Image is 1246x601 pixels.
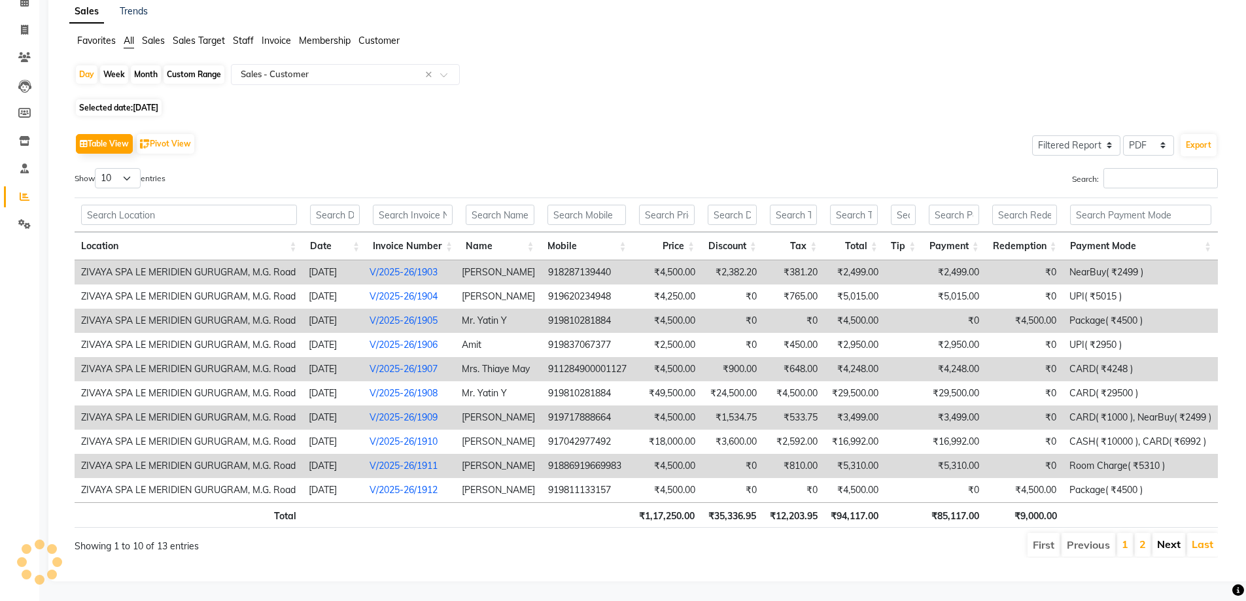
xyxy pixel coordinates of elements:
td: [PERSON_NAME] [455,478,542,502]
input: Search Mobile [547,205,627,225]
span: All [124,35,134,46]
th: ₹35,336.95 [701,502,763,528]
td: [DATE] [302,405,363,430]
a: V/2025-26/1909 [370,411,438,423]
td: ZIVAYA SPA LE MERIDIEN GURUGRAM, M.G. Road [75,454,302,478]
td: ₹2,592.00 [763,430,824,454]
td: Mrs. Thiaye May [455,357,542,381]
th: Tax: activate to sort column ascending [763,232,824,260]
td: ₹450.00 [763,333,824,357]
td: ZIVAYA SPA LE MERIDIEN GURUGRAM, M.G. Road [75,357,302,381]
td: ₹0 [763,478,824,502]
td: ₹1,534.75 [702,405,763,430]
span: Sales Target [173,35,225,46]
td: ₹0 [986,381,1063,405]
td: Package( ₹4500 ) [1063,309,1218,333]
a: V/2025-26/1904 [370,290,438,302]
td: ₹5,310.00 [824,454,885,478]
td: ₹3,499.00 [824,405,885,430]
td: [DATE] [302,478,363,502]
td: ₹0 [702,454,763,478]
td: ₹4,500.00 [763,381,824,405]
td: ₹29,500.00 [824,381,885,405]
a: V/2025-26/1903 [370,266,438,278]
a: 1 [1122,538,1128,551]
a: Trends [120,5,148,17]
select: Showentries [95,168,141,188]
th: Discount: activate to sort column ascending [701,232,763,260]
td: [DATE] [302,284,363,309]
td: ₹4,500.00 [633,405,702,430]
td: ₹4,500.00 [633,309,702,333]
span: Sales [142,35,165,46]
td: [PERSON_NAME] [455,454,542,478]
td: ₹4,500.00 [633,454,702,478]
div: Showing 1 to 10 of 13 entries [75,532,540,553]
td: 911284900001127 [542,357,633,381]
td: [DATE] [302,454,363,478]
td: ZIVAYA SPA LE MERIDIEN GURUGRAM, M.G. Road [75,405,302,430]
th: Date: activate to sort column ascending [303,232,367,260]
td: ZIVAYA SPA LE MERIDIEN GURUGRAM, M.G. Road [75,309,302,333]
input: Search Payment Mode [1070,205,1211,225]
td: [PERSON_NAME] [455,405,542,430]
div: Day [76,65,97,84]
td: ₹0 [702,284,763,309]
td: CARD( ₹4248 ) [1063,357,1218,381]
th: Total [75,502,303,528]
input: Search Tax [770,205,818,225]
button: Export [1181,134,1217,156]
span: Favorites [77,35,116,46]
td: ₹4,500.00 [633,478,702,502]
td: ₹2,499.00 [824,260,885,284]
th: Redemption: activate to sort column ascending [986,232,1064,260]
td: ₹4,500.00 [824,478,885,502]
td: ₹49,500.00 [633,381,702,405]
td: ₹3,499.00 [923,405,986,430]
td: CASH( ₹10000 ), CARD( ₹6992 ) [1063,430,1218,454]
a: Next [1157,538,1181,551]
td: Amit [455,333,542,357]
td: ZIVAYA SPA LE MERIDIEN GURUGRAM, M.G. Road [75,284,302,309]
td: ZIVAYA SPA LE MERIDIEN GURUGRAM, M.G. Road [75,333,302,357]
td: Mr. Yatin Y [455,381,542,405]
td: Package( ₹4500 ) [1063,478,1218,502]
td: ₹4,500.00 [824,309,885,333]
td: ₹0 [986,333,1063,357]
td: CARD( ₹1000 ), NearBuy( ₹2499 ) [1063,405,1218,430]
td: ₹5,015.00 [824,284,885,309]
td: ₹3,600.00 [702,430,763,454]
td: ₹0 [702,478,763,502]
td: ₹0 [986,430,1063,454]
td: ₹0 [986,405,1063,430]
td: ₹2,382.20 [702,260,763,284]
button: Table View [76,134,133,154]
td: ₹18,000.00 [633,430,702,454]
button: Pivot View [137,134,194,154]
th: Payment Mode: activate to sort column ascending [1064,232,1218,260]
td: 919811133157 [542,478,633,502]
span: Membership [299,35,351,46]
td: ₹0 [986,357,1063,381]
td: 919717888664 [542,405,633,430]
a: 2 [1139,538,1146,551]
td: Room Charge( ₹5310 ) [1063,454,1218,478]
td: ₹4,250.00 [633,284,702,309]
th: ₹1,17,250.00 [632,502,701,528]
th: Payment: activate to sort column ascending [922,232,986,260]
a: V/2025-26/1910 [370,436,438,447]
input: Search Name [466,205,534,225]
td: ₹5,310.00 [923,454,986,478]
th: Total: activate to sort column ascending [823,232,884,260]
td: NearBuy( ₹2499 ) [1063,260,1218,284]
td: ₹0 [702,309,763,333]
td: ₹2,499.00 [923,260,986,284]
td: [DATE] [302,381,363,405]
th: Tip: activate to sort column ascending [884,232,922,260]
span: Clear all [425,68,436,82]
input: Search Payment [929,205,979,225]
th: ₹9,000.00 [986,502,1064,528]
td: 919837067377 [542,333,633,357]
td: ₹900.00 [702,357,763,381]
td: ZIVAYA SPA LE MERIDIEN GURUGRAM, M.G. Road [75,478,302,502]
